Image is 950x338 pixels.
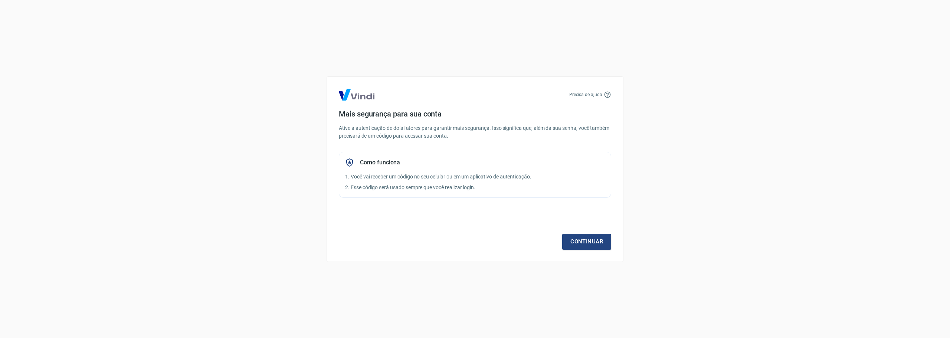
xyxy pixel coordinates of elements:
h5: Como funciona [360,159,400,166]
p: Ative a autenticação de dois fatores para garantir mais segurança. Isso significa que, além da su... [339,124,611,140]
p: Precisa de ajuda [569,91,602,98]
a: Continuar [562,234,611,249]
p: 1. Você vai receber um código no seu celular ou em um aplicativo de autenticação. [345,173,605,181]
img: Logo Vind [339,89,374,101]
p: 2. Esse código será usado sempre que você realizar login. [345,184,605,191]
h4: Mais segurança para sua conta [339,109,611,118]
